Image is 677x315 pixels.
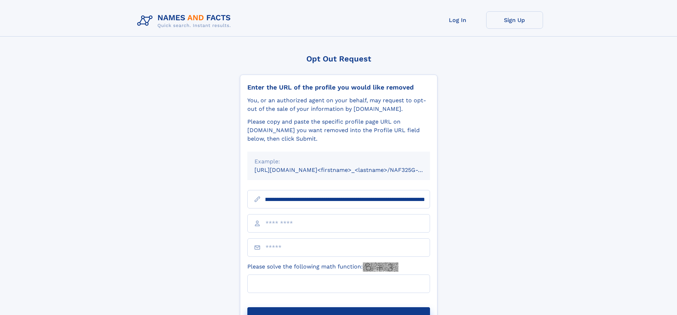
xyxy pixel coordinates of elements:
[247,118,430,143] div: Please copy and paste the specific profile page URL on [DOMAIN_NAME] you want removed into the Pr...
[247,96,430,113] div: You, or an authorized agent on your behalf, may request to opt-out of the sale of your informatio...
[429,11,486,29] a: Log In
[254,157,423,166] div: Example:
[134,11,237,31] img: Logo Names and Facts
[247,262,398,272] label: Please solve the following math function:
[254,167,444,173] small: [URL][DOMAIN_NAME]<firstname>_<lastname>/NAF325G-xxxxxxxx
[247,83,430,91] div: Enter the URL of the profile you would like removed
[240,54,437,63] div: Opt Out Request
[486,11,543,29] a: Sign Up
